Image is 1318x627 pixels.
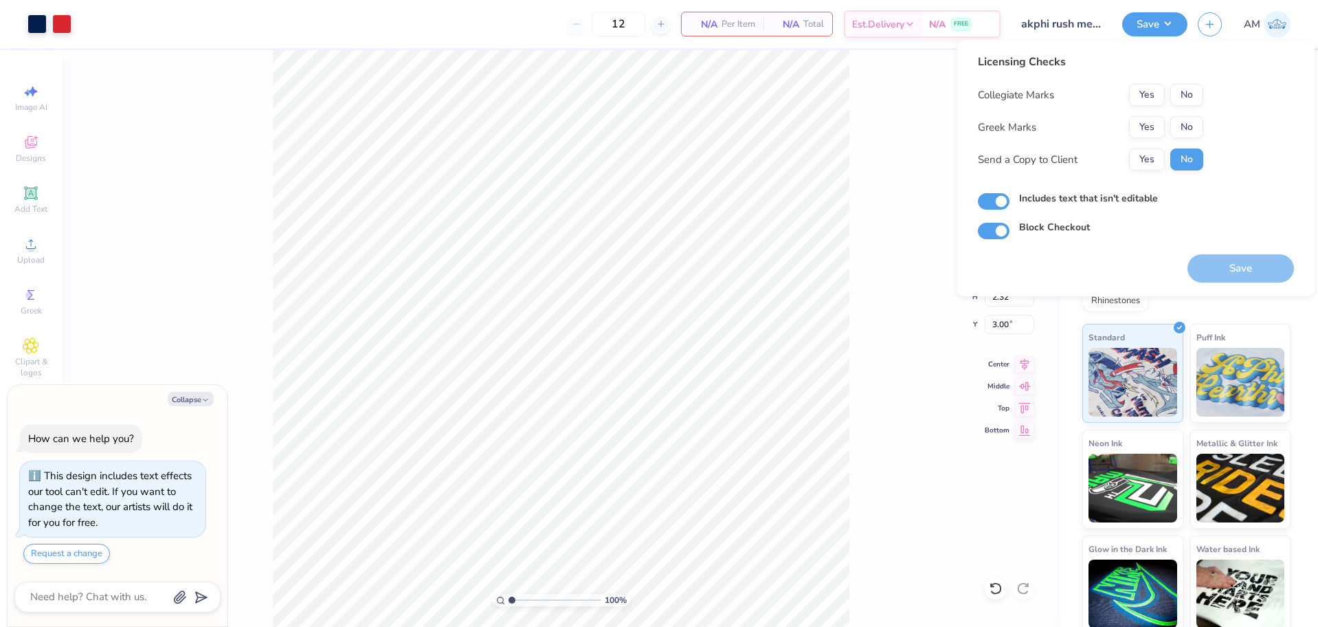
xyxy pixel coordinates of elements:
img: Standard [1088,348,1177,417]
span: Per Item [722,17,755,32]
span: 100 % [605,594,627,606]
button: Yes [1129,148,1165,170]
div: How can we help you? [28,432,134,445]
img: Arvi Mikhail Parcero [1264,11,1291,38]
span: Metallic & Glitter Ink [1196,436,1277,450]
img: Metallic & Glitter Ink [1196,454,1285,522]
button: Collapse [168,392,214,406]
button: Request a change [23,544,110,564]
span: Neon Ink [1088,436,1122,450]
input: Untitled Design [1011,10,1112,38]
div: Greek Marks [978,120,1036,135]
span: Total [803,17,824,32]
span: Image AI [15,102,47,113]
div: Send a Copy to Client [978,152,1077,168]
span: Greek [21,305,42,316]
span: Puff Ink [1196,330,1225,344]
div: Collegiate Marks [978,87,1054,103]
span: Water based Ink [1196,542,1260,556]
label: Includes text that isn't editable [1019,191,1158,206]
div: Licensing Checks [978,54,1203,70]
button: Save [1122,12,1187,36]
img: Neon Ink [1088,454,1177,522]
div: Rhinestones [1082,291,1149,311]
span: Designs [16,153,46,164]
button: Yes [1129,84,1165,106]
span: Bottom [985,426,1009,435]
img: Puff Ink [1196,348,1285,417]
div: This design includes text effects our tool can't edit. If you want to change the text, our artist... [28,469,192,529]
span: Standard [1088,330,1125,344]
button: No [1170,84,1203,106]
span: N/A [929,17,946,32]
input: – – [592,12,645,36]
span: N/A [690,17,717,32]
span: FREE [954,19,968,29]
label: Block Checkout [1019,220,1090,234]
span: Middle [985,382,1009,391]
button: No [1170,116,1203,138]
button: Yes [1129,116,1165,138]
span: Upload [17,254,45,265]
span: Top [985,404,1009,413]
a: AM [1244,11,1291,38]
span: Glow in the Dark Ink [1088,542,1167,556]
span: Clipart & logos [7,356,55,378]
span: Add Text [14,203,47,214]
span: Center [985,360,1009,369]
span: Est. Delivery [852,17,904,32]
span: N/A [772,17,799,32]
span: AM [1244,16,1260,32]
button: No [1170,148,1203,170]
